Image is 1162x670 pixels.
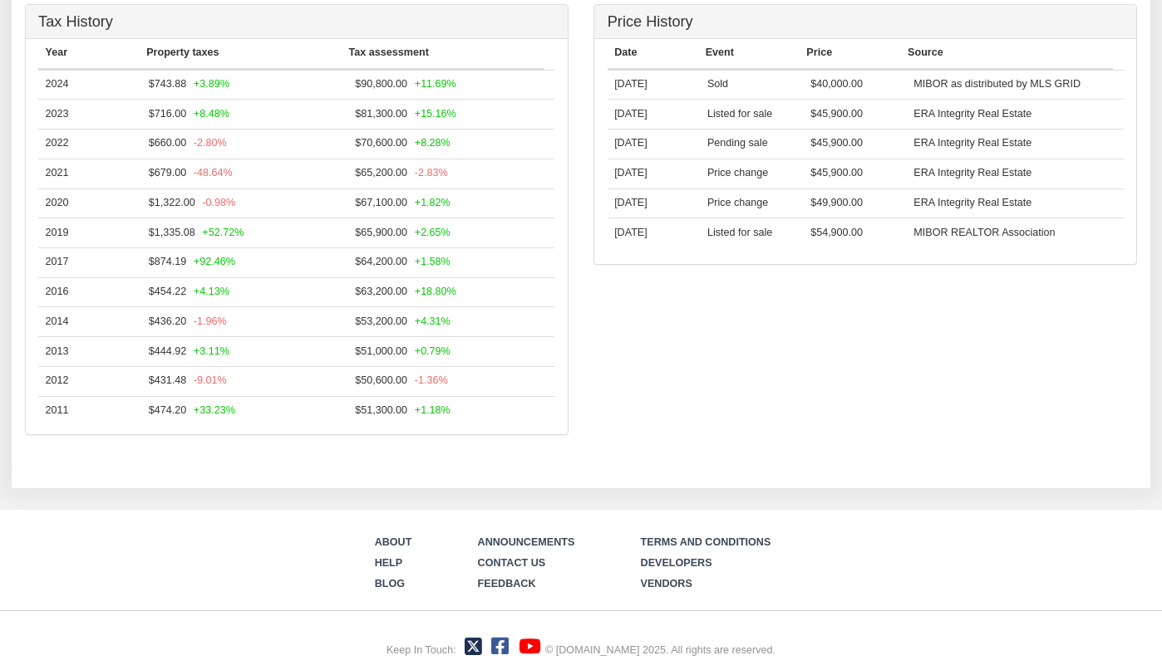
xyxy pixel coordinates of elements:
[641,557,712,569] a: Developers
[190,345,229,357] span: +3.11%
[608,70,701,99] td: [DATE]
[804,218,907,247] td: $54,900.00
[149,78,186,90] span: $743.88
[907,188,1124,218] td: ERA Integrity Real Estate
[355,286,407,297] span: $63,200.00
[149,108,186,120] span: $716.00
[478,557,546,569] a: Contact Us
[149,345,186,357] span: $444.92
[198,197,235,208] span: -0.98%
[641,578,692,589] a: Vendors
[149,137,186,149] span: $660.00
[38,188,141,218] td: 2020
[411,167,448,179] span: -2.83%
[698,39,800,69] th: Event
[608,218,701,247] td: [DATE]
[355,197,407,208] span: $67,100.00
[342,39,544,69] th: Tax assessment
[355,404,407,416] span: $51,300.00
[355,315,407,327] span: $53,200.00
[38,130,141,159] td: 2022
[190,315,227,327] span: -1.96%
[38,159,141,188] td: 2021
[701,159,804,188] td: Price change
[907,218,1124,247] td: MIBOR REALTOR Association
[190,137,227,149] span: -2.80%
[411,286,456,297] span: +18.80%
[355,167,407,179] span: $65,200.00
[38,247,141,276] td: 2017
[38,277,141,306] td: 2016
[355,78,407,90] span: $90,800.00
[608,159,701,188] td: [DATE]
[608,13,1124,30] h4: Price History
[38,218,141,247] td: 2019
[411,78,456,90] span: +11.69%
[38,396,141,425] td: 2011
[38,100,141,129] td: 2023
[375,536,412,548] a: About
[355,256,407,267] span: $64,200.00
[804,130,907,159] td: $45,900.00
[38,337,141,366] td: 2013
[149,227,195,238] span: $1,335.08
[190,167,233,179] span: -48.64%
[190,286,229,297] span: +4.13%
[190,108,229,120] span: +8.48%
[411,315,451,327] span: +4.31%
[149,167,186,179] span: $679.00
[149,286,186,297] span: $454.22
[375,557,403,569] a: Help
[800,39,901,69] th: Price
[804,70,907,99] td: $40,000.00
[411,197,451,208] span: +1.82%
[190,78,229,90] span: +3.89%
[38,13,554,30] h4: Tax History
[149,374,186,386] span: $431.48
[608,188,701,218] td: [DATE]
[355,108,407,120] span: $81,300.00
[608,130,701,159] td: [DATE]
[190,374,227,386] span: -9.01%
[804,159,907,188] td: $45,900.00
[355,137,407,149] span: $70,600.00
[478,578,536,589] a: Feedback
[38,366,141,395] td: 2012
[375,578,405,589] a: Blog
[907,70,1124,99] td: MIBOR as distributed by MLS GRID
[907,130,1124,159] td: ERA Integrity Real Estate
[608,39,699,69] th: Date
[411,256,451,267] span: +1.58%
[411,227,451,238] span: +2.65%
[701,70,804,99] td: Sold
[140,39,342,69] th: Property taxes
[149,197,195,208] span: $1,322.00
[38,70,141,99] td: 2024
[804,100,907,129] td: $45,900.00
[478,536,575,548] a: Announcements
[190,256,235,267] span: +92.46%
[907,100,1124,129] td: ERA Integrity Real Estate
[804,188,907,218] td: $49,900.00
[355,227,407,238] span: $65,900.00
[608,100,701,129] td: [DATE]
[545,643,775,658] div: © [DOMAIN_NAME] 2025. All rights are reserved.
[411,108,456,120] span: +15.16%
[355,345,407,357] span: $51,000.00
[701,100,804,129] td: Listed for sale
[411,345,451,357] span: +0.79%
[38,307,141,336] td: 2014
[701,218,804,247] td: Listed for sale
[149,404,186,416] span: $474.20
[38,39,140,69] th: Year
[355,374,407,386] span: $50,600.00
[901,39,1114,69] th: Source
[701,130,804,159] td: Pending sale
[411,137,451,149] span: +8.28%
[641,536,771,548] a: Terms and Conditions
[149,256,186,267] span: $874.19
[387,643,456,658] div: Keep In Touch:
[907,159,1124,188] td: ERA Integrity Real Estate
[198,227,244,238] span: +52.72%
[411,404,451,416] span: +1.18%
